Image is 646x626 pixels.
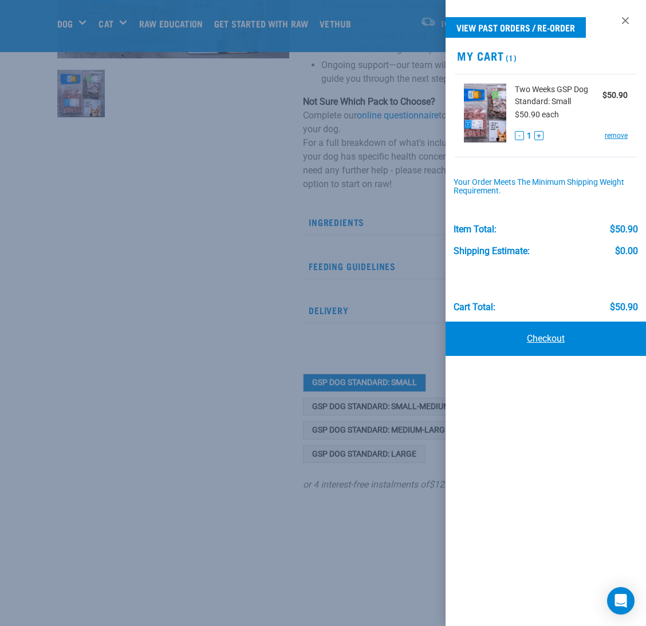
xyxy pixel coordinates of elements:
[515,84,602,108] span: Two Weeks GSP Dog Standard: Small
[607,587,635,615] div: Open Intercom Messenger
[464,84,506,142] img: Get Started Dog (Standard)
[454,224,497,235] div: Item Total:
[454,246,530,256] div: Shipping Estimate:
[527,130,531,142] span: 1
[446,49,646,62] h2: My Cart
[446,322,646,356] a: Checkout
[610,224,638,235] div: $50.90
[515,110,559,119] span: $50.90 each
[615,246,638,256] div: $0.00
[515,131,524,140] button: -
[534,131,543,140] button: +
[610,302,638,312] div: $50.90
[504,56,517,60] span: (1)
[454,302,495,312] div: Cart total:
[446,17,586,38] a: View past orders / re-order
[602,90,628,100] strong: $50.90
[454,178,639,196] div: Your order meets the minimum shipping weight requirement.
[605,130,628,141] a: remove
